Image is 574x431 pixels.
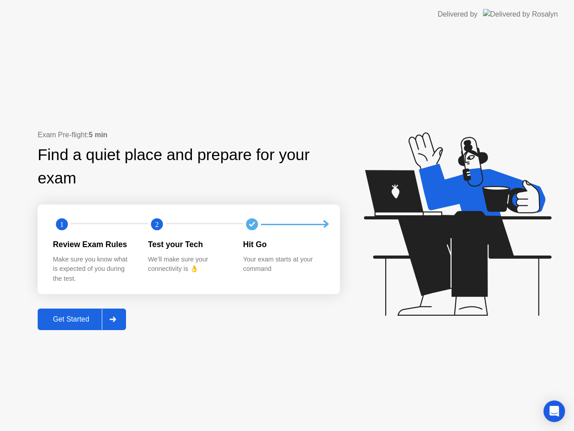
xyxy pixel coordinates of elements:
[148,239,229,250] div: Test your Tech
[544,401,565,422] div: Open Intercom Messenger
[38,309,126,330] button: Get Started
[243,255,324,274] div: Your exam starts at your command
[60,220,64,229] text: 1
[155,220,159,229] text: 2
[53,255,134,284] div: Make sure you know what is expected of you during the test.
[438,9,478,20] div: Delivered by
[38,130,340,140] div: Exam Pre-flight:
[38,143,340,191] div: Find a quiet place and prepare for your exam
[53,239,134,250] div: Review Exam Rules
[483,9,558,19] img: Delivered by Rosalyn
[148,255,229,274] div: We’ll make sure your connectivity is 👌
[40,315,102,323] div: Get Started
[243,239,324,250] div: Hit Go
[89,131,108,139] b: 5 min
